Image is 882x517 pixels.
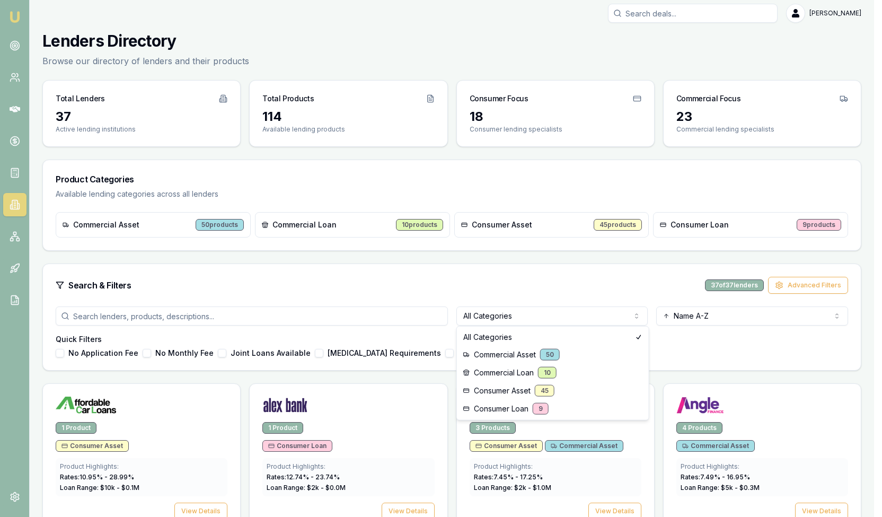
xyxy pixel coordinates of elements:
[535,385,554,397] div: 45
[474,385,531,396] span: Consumer Asset
[474,404,528,414] span: Consumer Loan
[540,349,560,361] div: 50
[538,367,557,379] div: 10
[533,403,549,415] div: 9
[474,367,534,378] span: Commercial Loan
[474,349,536,360] span: Commercial Asset
[463,332,512,343] span: All Categories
